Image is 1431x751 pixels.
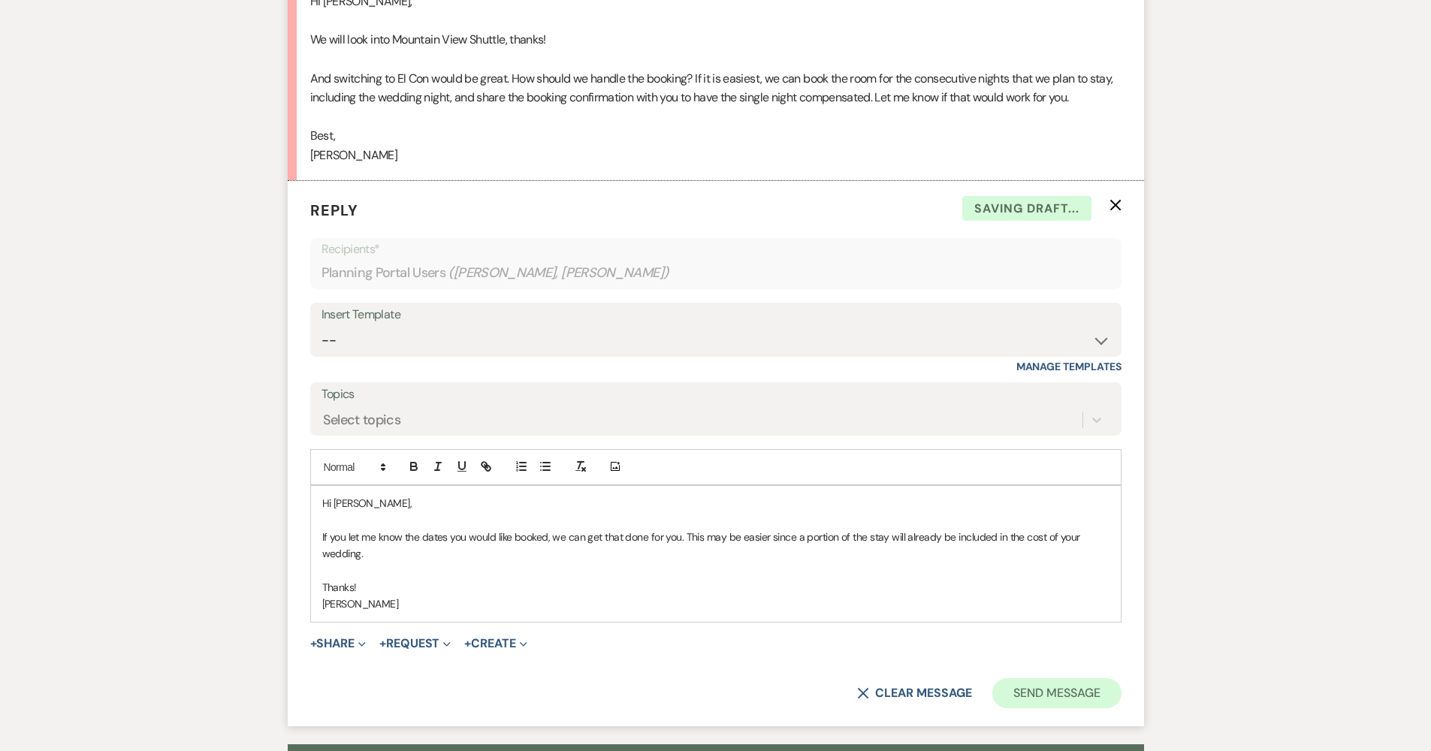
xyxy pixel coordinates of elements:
span: + [464,638,471,650]
p: If you let me know the dates you would like booked, we can get that done for you. This may be eas... [322,529,1109,562]
button: Request [379,638,451,650]
span: Saving draft... [962,196,1091,222]
button: Share [310,638,367,650]
a: Manage Templates [1016,360,1122,373]
button: Create [464,638,527,650]
div: Insert Template [322,304,1110,326]
p: We will look into Mountain View Shuttle, thanks! [310,30,1122,50]
span: + [310,638,317,650]
p: [PERSON_NAME] [310,146,1122,165]
p: Best, [310,126,1122,146]
div: Planning Portal Users [322,258,1110,288]
p: Thanks! [322,579,1109,596]
p: And switching to El Con would be great. How should we handle the booking? If it is easiest, we ca... [310,69,1122,107]
button: Clear message [857,687,971,699]
label: Topics [322,384,1110,406]
span: ( [PERSON_NAME], [PERSON_NAME] ) [448,263,669,283]
div: Select topics [323,409,401,430]
button: Send Message [992,678,1121,708]
p: Hi [PERSON_NAME], [322,495,1109,511]
p: Recipients* [322,240,1110,259]
p: [PERSON_NAME] [322,596,1109,612]
span: Reply [310,201,358,220]
span: + [379,638,386,650]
